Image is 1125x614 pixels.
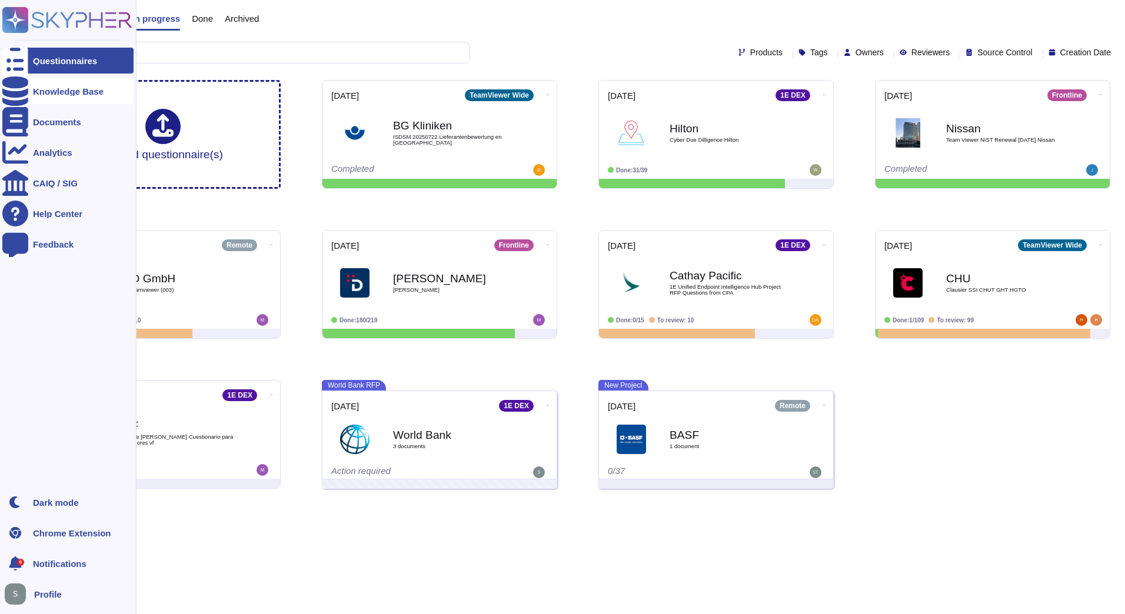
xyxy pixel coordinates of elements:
div: Questionnaires [33,56,97,65]
img: Logo [340,268,370,298]
b: [PERSON_NAME] [393,273,511,284]
img: user [1086,164,1098,176]
div: Dark mode [33,498,79,507]
button: user [2,581,34,607]
div: Chrome Extension [33,529,111,538]
a: Help Center [2,201,134,226]
div: Help Center [33,209,82,218]
div: TeamViewer Wide [1018,239,1087,251]
a: Knowledge Base [2,78,134,104]
img: Logo [617,268,646,298]
span: Team Viewer NIST Renewal [DATE] Nissan [946,137,1064,143]
img: Logo [340,425,370,454]
img: Logo [893,268,923,298]
b: YPF [117,420,234,431]
b: BASF [670,429,787,441]
span: 3 document s [393,443,511,449]
span: Owners [856,48,884,56]
span: Source Control [977,48,1032,56]
b: CHU [946,273,1064,284]
span: World Bank RFP [322,380,386,391]
div: Analytics [33,148,72,157]
a: Feedback [2,231,134,257]
img: user [257,464,268,476]
span: [DATE] [884,241,912,250]
div: Feedback [33,240,74,249]
span: Action required [331,466,391,476]
span: New Project [598,380,648,391]
span: Clausier SSI CHUT GHT HGTO [946,287,1064,293]
div: CAIQ / SIG [33,179,78,188]
img: user [257,314,268,326]
div: 6 [17,559,24,566]
b: SVD GmbH [117,273,234,284]
span: To review: 10 [657,317,694,323]
b: BG Kliniken [393,120,511,131]
span: Done [192,14,213,23]
span: Cyber Due Dilligence Hilton [670,137,787,143]
a: Questionnaires [2,48,134,74]
b: World Bank [393,429,511,441]
div: 1E DEX [222,389,257,401]
a: CAIQ / SIG [2,170,134,196]
span: Copia de [PERSON_NAME] Cuestionario para proveedores vf [117,434,234,445]
span: Notifications [33,559,86,568]
div: TeamViewer Wide [465,89,534,101]
span: ISDSM 20250722 Lieferantenbewertung en [GEOGRAPHIC_DATA] [393,134,511,145]
div: Frontline [1047,89,1087,101]
div: Documents [33,118,81,126]
b: Hilton [670,123,787,134]
span: Creation Date [1060,48,1111,56]
span: Archived [225,14,259,23]
div: Frontline [494,239,534,251]
span: [DATE] [608,91,635,100]
img: user [810,164,821,176]
img: Logo [617,118,646,148]
span: 0/37 [608,466,625,476]
div: Knowledge Base [33,87,104,96]
span: Done: 1/109 [893,317,924,323]
img: user [5,583,26,605]
div: 1E DEX [775,239,810,251]
b: Nissan [946,123,1064,134]
div: 1E DEX [499,400,534,412]
div: Completed [331,164,475,176]
img: user [810,314,821,326]
span: Done: 180/219 [340,317,378,323]
span: [DATE] [608,402,635,411]
span: [DATE] [331,241,359,250]
img: user [1090,314,1102,326]
img: user [810,466,821,478]
span: In progress [132,14,180,23]
img: user [533,164,545,176]
span: 1E Unified Endpoint Intelligence Hub Project RFP Questions from CPA [670,284,787,295]
span: [DATE] [884,91,912,100]
span: Pilot Teamviewer (003) [117,287,234,293]
img: user [533,314,545,326]
span: Reviewers [911,48,950,56]
div: Completed [884,164,1029,176]
div: 1E DEX [775,89,810,101]
b: Cathay Pacific [670,270,787,281]
div: Remote [222,239,257,251]
div: Upload questionnaire(s) [103,109,223,160]
div: Remote [775,400,810,412]
span: To review: 99 [937,317,974,323]
span: [DATE] [331,91,359,100]
span: [DATE] [608,241,635,250]
a: Chrome Extension [2,520,134,546]
span: [PERSON_NAME] [393,287,511,293]
a: Documents [2,109,134,135]
img: Logo [340,118,370,148]
span: Products [750,48,783,56]
img: user [533,466,545,478]
span: Tags [810,48,828,56]
img: Logo [893,118,923,148]
a: Analytics [2,139,134,165]
span: Done: 0/15 [616,317,644,323]
input: Search by keywords [46,42,470,63]
span: Profile [34,590,62,599]
img: user [1076,314,1087,326]
span: Done: 31/39 [616,167,647,173]
span: 1 document [670,443,787,449]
